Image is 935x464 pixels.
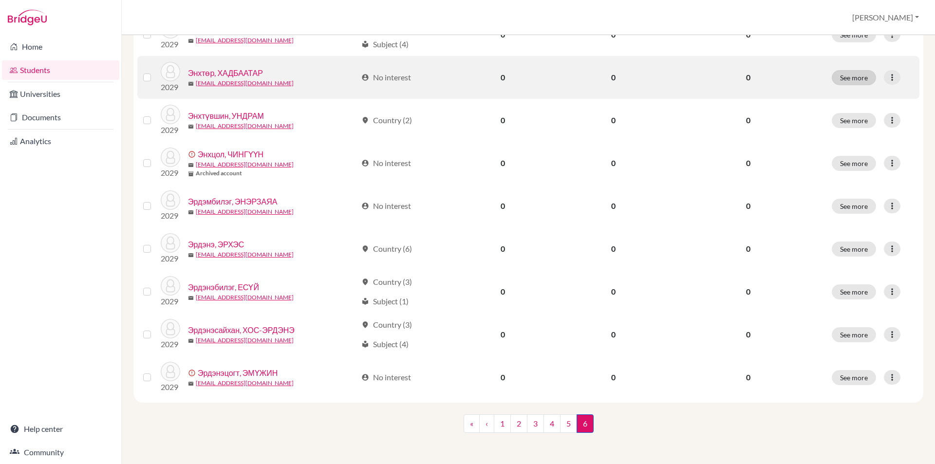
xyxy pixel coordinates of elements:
[361,321,369,329] span: location_on
[161,190,180,210] img: Эрдэмбилэг, ЭНЭРЗАЯА
[196,250,294,259] a: [EMAIL_ADDRESS][DOMAIN_NAME]
[161,276,180,296] img: Эрдэнэбилэг, ЕСҮЙ
[557,99,670,142] td: 0
[188,369,198,377] span: error_outline
[510,414,527,433] a: 2
[464,414,594,441] nav: ...
[361,114,412,126] div: Country (2)
[188,239,244,250] a: Эрдэнэ, ЭРХЭС
[2,108,119,127] a: Documents
[161,38,180,50] p: 2029
[464,414,480,433] a: «
[2,131,119,151] a: Analytics
[832,113,876,128] button: See more
[832,70,876,85] button: See more
[479,414,494,433] a: ‹
[161,296,180,307] p: 2029
[832,284,876,299] button: See more
[361,338,409,350] div: Subject (4)
[832,370,876,385] button: See more
[161,338,180,350] p: 2029
[161,381,180,393] p: 2029
[196,207,294,216] a: [EMAIL_ADDRESS][DOMAIN_NAME]
[188,281,259,293] a: Эрдэнэбилэг, ЕСҮЙ
[2,443,119,462] a: Community
[196,36,294,45] a: [EMAIL_ADDRESS][DOMAIN_NAME]
[361,116,369,124] span: location_on
[557,313,670,356] td: 0
[361,319,412,331] div: Country (3)
[449,142,557,185] td: 0
[361,200,411,212] div: No interest
[188,209,194,215] span: mail
[161,362,180,381] img: Эрдэнэцогт, ЭМҮЖИН
[577,414,594,433] span: 6
[188,67,263,79] a: Энхтөр, ХАДБААТАР
[196,79,294,88] a: [EMAIL_ADDRESS][DOMAIN_NAME]
[161,105,180,124] img: Энхтүвшин, УНДРАМ
[361,157,411,169] div: No interest
[557,270,670,313] td: 0
[188,150,198,158] span: error_outline
[2,37,119,56] a: Home
[361,74,369,81] span: account_circle
[557,56,670,99] td: 0
[361,340,369,348] span: local_library
[676,329,820,340] p: 0
[198,367,278,379] a: Эрдэнэцогт, ЭМҮЖИН
[361,373,369,381] span: account_circle
[188,324,295,336] a: Эрдэнэсайхан, ХОС-ЭРДЭНЭ
[832,199,876,214] button: See more
[361,297,369,305] span: local_library
[449,56,557,99] td: 0
[188,295,194,301] span: mail
[188,338,194,344] span: mail
[188,171,194,177] span: inventory_2
[361,159,369,167] span: account_circle
[188,81,194,87] span: mail
[361,371,411,383] div: No interest
[161,148,180,167] img: Энхцол, ЧИНГҮҮН
[494,414,511,433] a: 1
[161,81,180,93] p: 2029
[161,233,180,253] img: Эрдэнэ, ЭРХЭС
[832,241,876,257] button: See more
[832,156,876,171] button: See more
[557,356,670,399] td: 0
[557,185,670,227] td: 0
[361,243,412,255] div: Country (6)
[361,38,409,50] div: Subject (4)
[188,124,194,130] span: mail
[676,371,820,383] p: 0
[676,243,820,255] p: 0
[449,185,557,227] td: 0
[188,38,194,44] span: mail
[2,60,119,80] a: Students
[161,62,180,81] img: Энхтөр, ХАДБААТАР
[527,414,544,433] a: 3
[557,227,670,270] td: 0
[188,196,277,207] a: Эрдэмбилэг, ЭНЭРЗАЯА
[161,124,180,136] p: 2029
[361,245,369,253] span: location_on
[361,278,369,286] span: location_on
[196,293,294,302] a: [EMAIL_ADDRESS][DOMAIN_NAME]
[361,276,412,288] div: Country (3)
[832,327,876,342] button: See more
[188,162,194,168] span: mail
[449,313,557,356] td: 0
[449,227,557,270] td: 0
[188,110,264,122] a: Энхтүвшин, УНДРАМ
[676,114,820,126] p: 0
[196,336,294,345] a: [EMAIL_ADDRESS][DOMAIN_NAME]
[676,200,820,212] p: 0
[361,296,409,307] div: Subject (1)
[161,319,180,338] img: Эрдэнэсайхан, ХОС-ЭРДЭНЭ
[198,148,263,160] a: Энхцол, ЧИНГҮҮН
[188,381,194,387] span: mail
[560,414,577,433] a: 5
[361,40,369,48] span: local_library
[196,169,242,178] b: Archived account
[449,270,557,313] td: 0
[543,414,561,433] a: 4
